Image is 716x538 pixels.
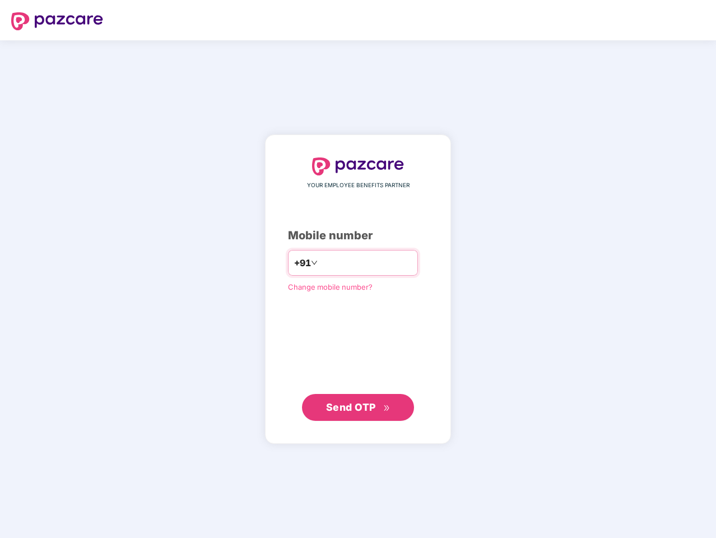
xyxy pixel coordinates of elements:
span: double-right [383,405,390,412]
span: down [311,259,318,266]
div: Mobile number [288,227,428,244]
button: Send OTPdouble-right [302,394,414,421]
span: YOUR EMPLOYEE BENEFITS PARTNER [307,181,410,190]
span: +91 [294,256,311,270]
a: Change mobile number? [288,282,373,291]
img: logo [312,157,404,175]
img: logo [11,12,103,30]
span: Send OTP [326,401,376,413]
